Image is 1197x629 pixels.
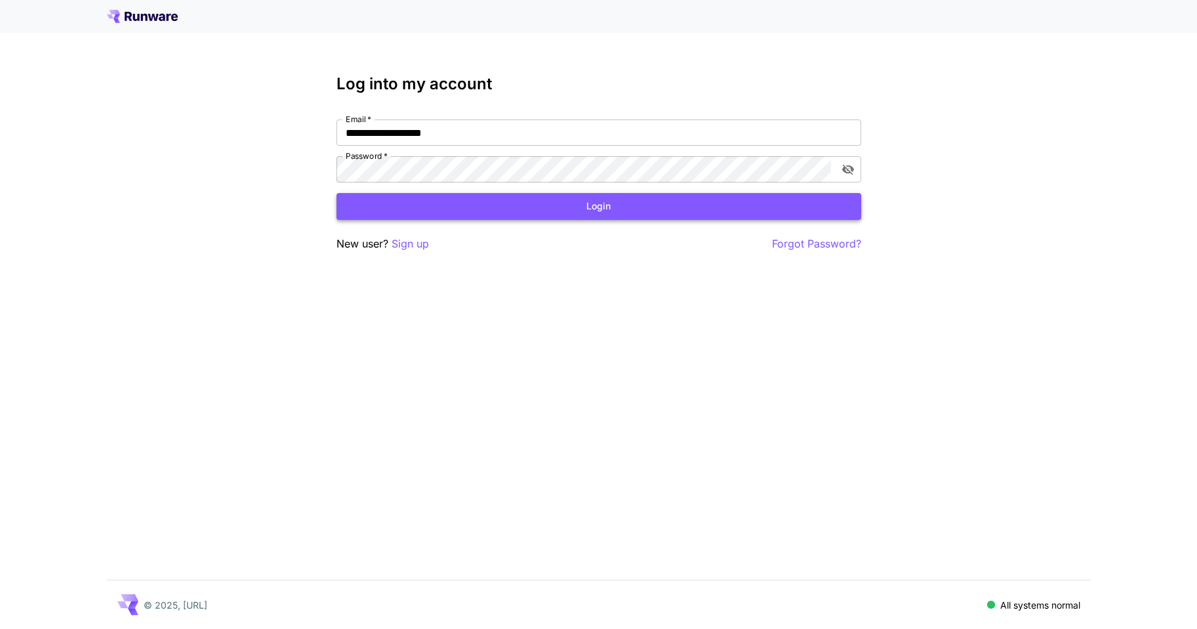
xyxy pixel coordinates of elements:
label: Password [346,150,388,162]
button: Login [336,193,861,220]
button: Sign up [392,236,429,252]
p: All systems normal [1000,598,1080,612]
label: Email [346,114,371,125]
button: toggle password visibility [836,158,860,181]
button: Forgot Password? [772,236,861,252]
p: © 2025, [URL] [144,598,207,612]
p: New user? [336,236,429,252]
h3: Log into my account [336,75,861,93]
